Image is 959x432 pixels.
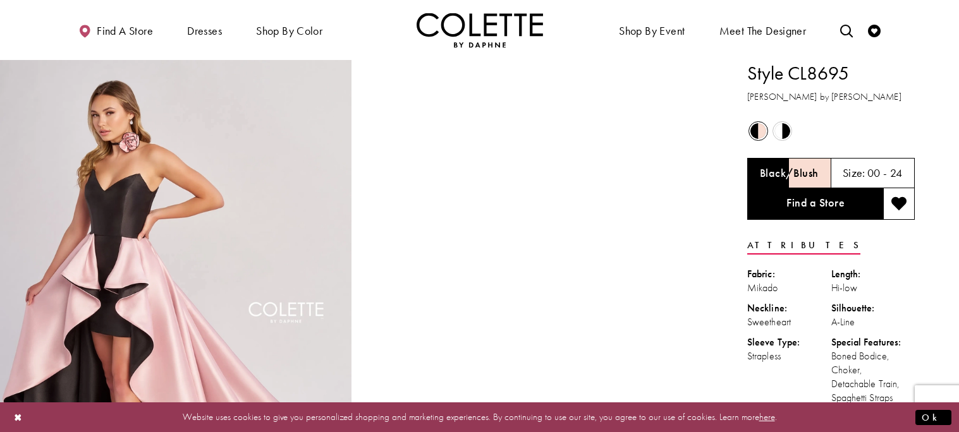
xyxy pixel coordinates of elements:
a: Find a store [75,13,156,47]
video: Style CL8695 Colette by Daphne #1 autoplay loop mute video [358,60,709,236]
div: A-Line [831,315,915,329]
h1: Style CL8695 [747,60,915,87]
a: Attributes [747,236,860,255]
span: Size: [843,165,865,180]
div: Neckline: [747,301,831,315]
img: Colette by Daphne [417,13,543,47]
div: Silhouette: [831,301,915,315]
a: Visit Home Page [417,13,543,47]
button: Close Dialog [8,406,29,428]
span: Meet the designer [719,25,807,37]
h5: Chosen color [760,167,818,179]
button: Submit Dialog [915,409,951,425]
div: Sweetheart [747,315,831,329]
div: Strapless [747,349,831,363]
div: Mikado [747,281,831,295]
div: Black/White [771,120,793,142]
span: Dresses [187,25,222,37]
span: Find a store [97,25,153,37]
div: Product color controls state depends on size chosen [747,119,915,143]
div: Boned Bodice, Choker, Detachable Train, Spaghetti Straps Included [831,349,915,419]
div: Black/Blush [747,120,769,142]
span: Shop By Event [616,13,688,47]
a: Toggle search [837,13,856,47]
h5: 00 - 24 [867,167,903,179]
a: here [759,411,775,423]
span: Dresses [184,13,225,47]
div: Fabric: [747,267,831,281]
h3: [PERSON_NAME] by [PERSON_NAME] [747,90,915,104]
p: Website uses cookies to give you personalized shopping and marketing experiences. By continuing t... [91,409,868,426]
span: Shop by color [253,13,326,47]
div: Sleeve Type: [747,335,831,349]
div: Special Features: [831,335,915,349]
a: Check Wishlist [865,13,884,47]
div: Length: [831,267,915,281]
button: Add to wishlist [883,188,915,220]
a: Meet the designer [716,13,810,47]
span: Shop by color [256,25,322,37]
a: Find a Store [747,188,883,220]
span: Shop By Event [619,25,685,37]
div: Hi-low [831,281,915,295]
